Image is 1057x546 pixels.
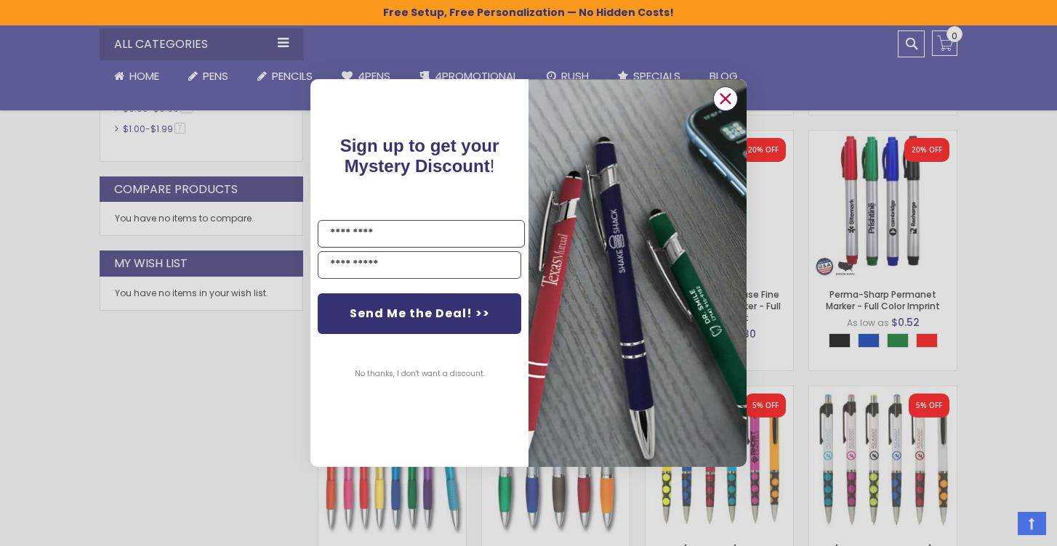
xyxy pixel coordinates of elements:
[347,356,492,392] button: No thanks, I don't want a discount.
[340,136,499,176] span: !
[318,293,521,334] button: Send Me the Deal! >>
[340,136,499,176] span: Sign up to get your Mystery Discount
[528,79,747,466] img: pop-up-image
[713,86,738,111] button: Close dialog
